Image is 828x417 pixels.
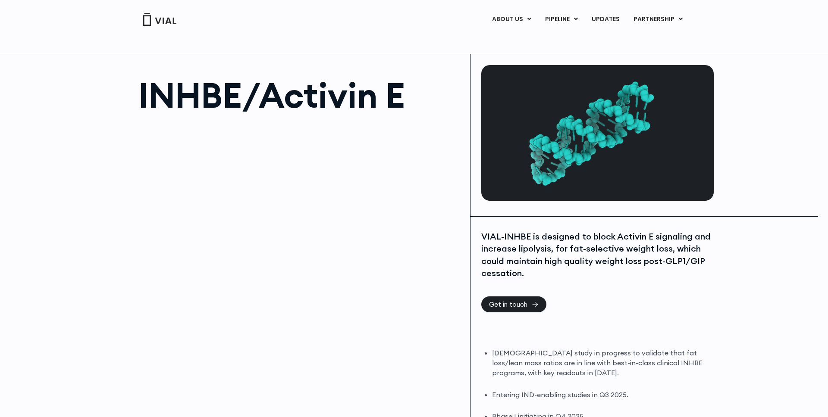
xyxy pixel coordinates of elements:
[489,301,527,308] span: Get in touch
[627,12,690,27] a: PARTNERSHIPMenu Toggle
[485,12,538,27] a: ABOUT USMenu Toggle
[538,12,584,27] a: PIPELINEMenu Toggle
[142,13,177,26] img: Vial Logo
[138,78,461,112] h1: INHBE/Activin E
[585,12,626,27] a: UPDATES
[481,296,546,312] a: Get in touch
[492,390,712,400] li: Entering IND-enabling studies in Q3 2025.
[481,230,712,280] div: VIAL-INHBE is designed to block Activin E signaling and increase lipolysis, for fat-selective wei...
[492,348,712,378] li: [DEMOGRAPHIC_DATA] study in progress to validate that fat loss/lean mass ratios are in line with ...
